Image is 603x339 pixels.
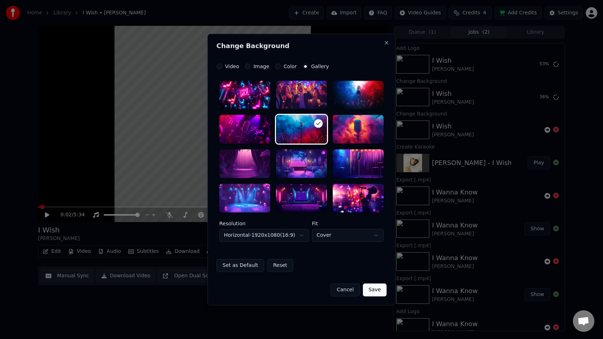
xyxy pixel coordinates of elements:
button: Set as Default [216,259,264,272]
label: Fit [312,221,384,226]
label: Color [284,64,297,69]
button: Cancel [331,283,360,296]
h2: Change Background [216,43,387,49]
button: Reset [267,259,293,272]
label: Video [225,64,239,69]
label: Resolution [219,221,309,226]
label: Image [253,64,269,69]
button: Save [363,283,387,296]
label: Gallery [311,64,329,69]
